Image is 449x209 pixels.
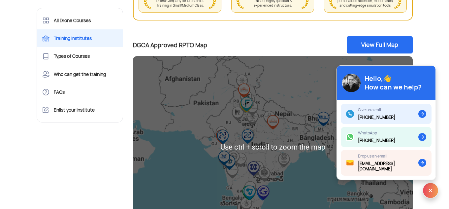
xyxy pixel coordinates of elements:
[253,183,273,203] div: GARUDA AEROSPACE
[341,104,432,124] a: Give us a call[PHONE_NUMBER]
[37,12,123,29] a: All Drone Courses
[358,131,395,135] div: WhatsApp
[358,138,395,143] div: [PHONE_NUMBER]
[358,154,418,158] div: Drop us an email
[37,101,123,119] a: Enlist your Institute
[346,110,354,118] img: ic_call.svg
[219,153,240,173] div: PBC's AERO HUB
[341,127,432,147] a: WhatsApp[PHONE_NUMBER]
[365,74,422,91] div: Hello,👋 How can we help?
[418,133,426,141] img: ic_arrow.svg
[243,158,263,179] div: PAVAMAN AVIATION
[346,133,354,141] img: ic_whatsapp.svg
[133,40,207,50] h2: DGCA Approved RPTO Map
[346,159,354,167] img: ic_mail.svg
[212,126,233,147] div: WOW GoGreen
[244,158,264,179] div: Telangana State Aviation Academy
[342,74,361,92] img: img_avatar@2x.png
[248,158,268,178] div: Wissmo Agventure
[243,158,264,179] div: Pavaman Aviation Pvt Ltd
[232,72,252,92] div: Indira Gandhi Rashriya Uran Akademi (IGRUA)
[313,109,334,129] div: Amtron Drone School by EduRade
[231,150,251,170] div: Terna Public Charitable Trust
[224,148,244,168] div: Mahatma Phule Krishi Vidyapeeth
[211,123,232,144] div: Blue Ray Aviation
[236,95,256,115] div: Droneverse Aviation
[238,94,258,114] div: Ganpati Aviation Solutions
[240,183,260,203] div: CLEARSKIES LEARNING & RESEARCH PRIVATE LIMITED
[238,126,258,147] div: DRONELAB ACADEMY
[214,148,234,168] div: Dronetech Solutions Pvt Ltd
[418,110,426,118] img: ic_arrow.svg
[228,104,248,124] div: Woahage Aviation
[341,150,432,176] a: Drop us an email[EMAIL_ADDRESS][DOMAIN_NAME]
[235,96,255,116] div: Indira Gandhi Rashriya Uran Akademi (IGRUA)
[37,29,123,47] a: Training Institutes
[418,159,426,167] img: ic_arrow.svg
[238,125,258,146] div: Indira Gandhi Rashriya Uran Akademi (IGRUA)
[213,127,233,147] div: DRONELAB ACADEMY
[347,36,413,53] a: View Full Map
[259,108,279,128] div: Indira Gandhi Rashriya Uran Akademi (IGRUA)
[237,94,257,114] div: Flapone Aviation
[274,150,294,170] div: Centurion University of Technology and Management
[239,91,259,111] div: Dronachariya Drone Academy
[212,127,232,147] div: Drone Destination
[37,47,123,65] a: Types of Courses
[238,183,258,203] div: MULTIPLEX DRONE PVT LTD
[423,183,438,198] img: ic_x.svg
[358,115,395,120] div: [PHONE_NUMBER]
[37,83,123,101] a: FAQs
[358,161,418,172] div: [EMAIL_ADDRESS][DOMAIN_NAME]
[37,65,123,83] a: Who can get the training
[358,108,395,112] div: Give us a call
[236,87,256,108] div: Drone Imaging & Information Services of Haryana
[263,112,283,132] div: Drone Destination
[212,126,232,147] div: Sanskar Dham Campus
[234,81,254,101] div: Drone Destination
